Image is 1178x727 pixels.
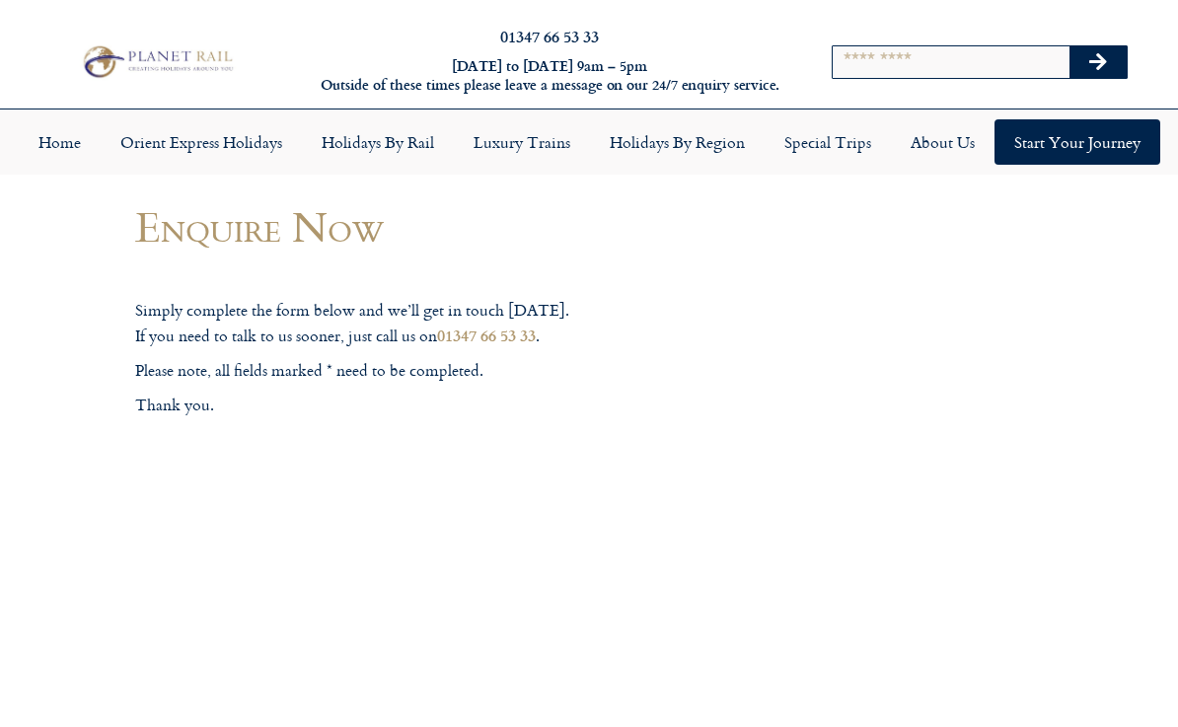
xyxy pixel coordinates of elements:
a: Home [19,119,101,165]
p: Simply complete the form below and we’ll get in touch [DATE]. If you need to talk to us sooner, j... [135,298,727,349]
a: Special Trips [765,119,891,165]
a: Luxury Trains [454,119,590,165]
a: Holidays by Region [590,119,765,165]
h6: [DATE] to [DATE] 9am – 5pm Outside of these times please leave a message on our 24/7 enquiry serv... [319,57,780,94]
a: 01347 66 53 33 [437,324,536,346]
nav: Menu [10,119,1168,165]
a: About Us [891,119,994,165]
button: Search [1069,46,1127,78]
h1: Enquire Now [135,203,727,250]
a: Holidays by Rail [302,119,454,165]
a: 01347 66 53 33 [500,25,599,47]
a: Start your Journey [994,119,1160,165]
p: Thank you. [135,393,727,418]
img: Planet Rail Train Holidays Logo [77,42,237,82]
p: Please note, all fields marked * need to be completed. [135,358,727,384]
a: Orient Express Holidays [101,119,302,165]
